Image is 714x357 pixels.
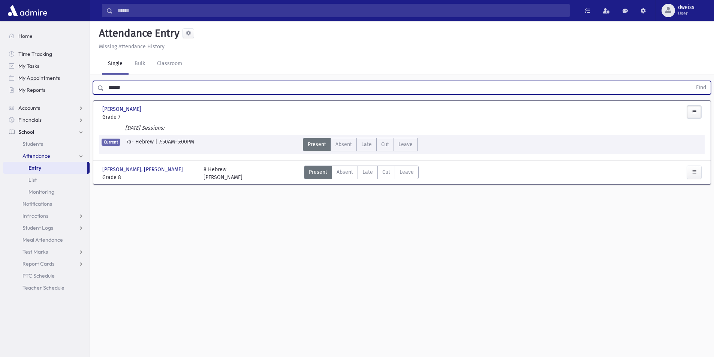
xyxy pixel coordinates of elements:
[3,282,90,294] a: Teacher Schedule
[22,212,48,219] span: Infractions
[3,186,90,198] a: Monitoring
[18,128,34,135] span: School
[18,63,39,69] span: My Tasks
[22,152,50,159] span: Attendance
[22,260,54,267] span: Report Cards
[18,75,60,81] span: My Appointments
[22,200,52,207] span: Notifications
[678,10,695,16] span: User
[18,51,52,57] span: Time Tracking
[337,168,353,176] span: Absent
[204,166,242,181] div: 8 Hebrew [PERSON_NAME]
[3,150,90,162] a: Attendance
[22,248,48,255] span: Test Marks
[362,168,373,176] span: Late
[335,140,352,148] span: Absent
[22,284,64,291] span: Teacher Schedule
[151,54,188,75] a: Classroom
[3,48,90,60] a: Time Tracking
[3,246,90,258] a: Test Marks
[22,224,53,231] span: Student Logs
[18,87,45,93] span: My Reports
[304,166,419,181] div: AttTypes
[28,176,37,183] span: List
[126,138,155,151] span: 7a- Hebrew
[18,117,42,123] span: Financials
[3,222,90,234] a: Student Logs
[3,258,90,270] a: Report Cards
[28,164,41,171] span: Entry
[22,236,63,243] span: Meal Attendance
[22,140,43,147] span: Students
[3,234,90,246] a: Meal Attendance
[96,43,165,50] a: Missing Attendance History
[3,72,90,84] a: My Appointments
[3,174,90,186] a: List
[159,138,194,151] span: 7:50AM-5:00PM
[28,188,54,195] span: Monitoring
[155,138,159,151] span: |
[102,173,196,181] span: Grade 8
[22,272,55,279] span: PTC Schedule
[129,54,151,75] a: Bulk
[400,168,414,176] span: Leave
[3,126,90,138] a: School
[3,60,90,72] a: My Tasks
[3,30,90,42] a: Home
[3,84,90,96] a: My Reports
[3,270,90,282] a: PTC Schedule
[303,138,418,151] div: AttTypes
[3,114,90,126] a: Financials
[309,168,327,176] span: Present
[3,210,90,222] a: Infractions
[3,138,90,150] a: Students
[102,166,184,173] span: [PERSON_NAME], [PERSON_NAME]
[361,140,372,148] span: Late
[102,113,196,121] span: Grade 7
[398,140,413,148] span: Leave
[692,81,711,94] button: Find
[3,198,90,210] a: Notifications
[102,139,120,146] span: Current
[18,33,33,39] span: Home
[102,54,129,75] a: Single
[3,162,87,174] a: Entry
[6,3,49,18] img: AdmirePro
[381,140,389,148] span: Cut
[3,102,90,114] a: Accounts
[125,125,164,131] i: [DATE] Sessions:
[102,105,143,113] span: [PERSON_NAME]
[18,105,40,111] span: Accounts
[99,43,165,50] u: Missing Attendance History
[96,27,180,40] h5: Attendance Entry
[678,4,695,10] span: dweiss
[382,168,390,176] span: Cut
[308,140,326,148] span: Present
[113,4,569,17] input: Search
